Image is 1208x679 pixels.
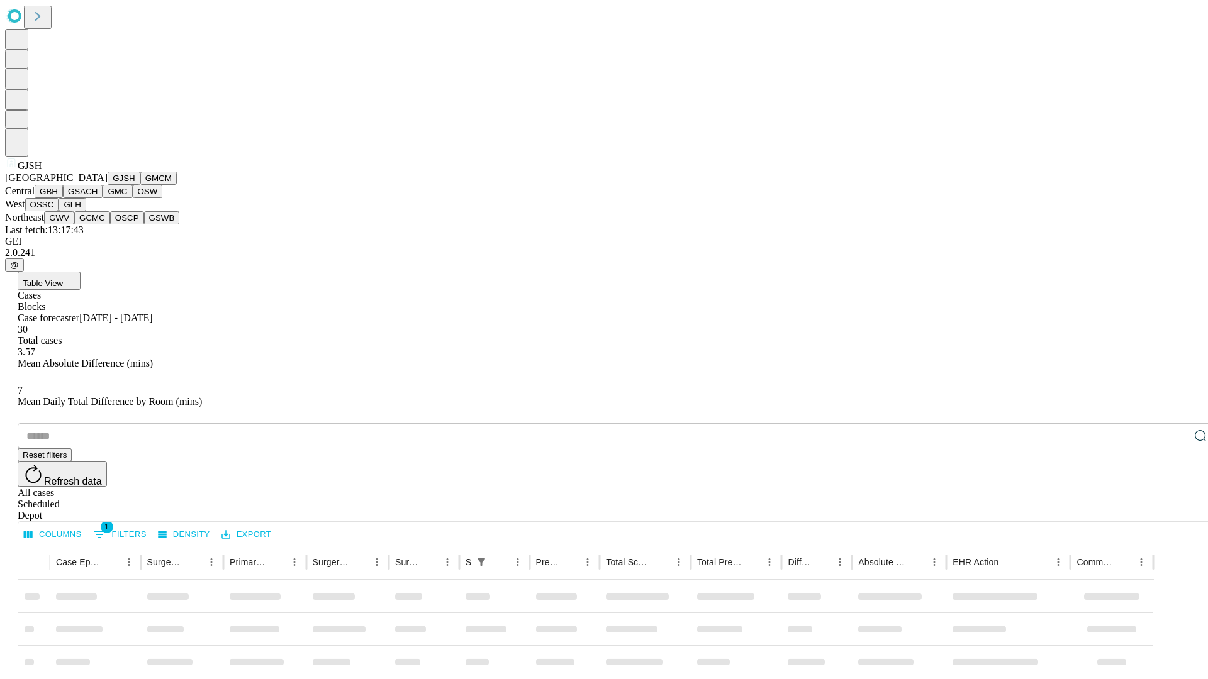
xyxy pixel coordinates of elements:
button: GMCM [140,172,177,185]
span: Northeast [5,212,44,223]
div: Surgeon Name [147,557,184,567]
button: Sort [743,553,761,571]
div: GEI [5,236,1203,247]
div: Difference [788,557,812,567]
span: 7 [18,385,23,395]
button: Sort [908,553,926,571]
button: Show filters [90,524,150,544]
button: Show filters [473,553,490,571]
button: Sort [561,553,579,571]
span: Refresh data [44,476,102,487]
button: Menu [1132,553,1150,571]
button: Sort [1115,553,1132,571]
div: Surgery Name [313,557,349,567]
div: EHR Action [953,557,998,567]
div: 2.0.241 [5,247,1203,258]
button: GSACH [63,185,103,198]
button: GSWB [144,211,180,224]
button: Refresh data [18,461,107,487]
button: GBH [35,185,63,198]
span: Case forecaster [18,312,79,323]
button: Sort [103,553,120,571]
button: Menu [831,553,849,571]
button: Menu [926,553,943,571]
button: Sort [350,553,368,571]
button: Table View [18,272,81,290]
div: Total Scheduled Duration [606,557,651,567]
button: @ [5,258,24,272]
button: Menu [439,553,456,571]
button: Sort [652,553,670,571]
button: Sort [1000,553,1017,571]
button: Menu [286,553,303,571]
button: Density [155,525,213,544]
span: Last fetch: 13:17:43 [5,224,84,235]
div: Primary Service [230,557,266,567]
button: Menu [670,553,688,571]
button: Sort [421,553,439,571]
span: Reset filters [23,450,67,460]
span: 3.57 [18,346,35,357]
div: Predicted In Room Duration [536,557,561,567]
span: GJSH [18,160,42,171]
button: Menu [1049,553,1067,571]
span: [GEOGRAPHIC_DATA] [5,172,108,183]
button: GJSH [108,172,140,185]
button: Menu [120,553,138,571]
div: Surgery Date [395,557,420,567]
button: Menu [509,553,527,571]
span: Mean Daily Total Difference by Room (mins) [18,396,202,407]
div: 1 active filter [473,553,490,571]
button: Menu [368,553,386,571]
span: 1 [101,521,113,533]
span: Table View [23,279,63,288]
button: Sort [491,553,509,571]
span: Central [5,185,35,196]
button: Menu [761,553,778,571]
button: Select columns [21,525,85,544]
button: Sort [268,553,286,571]
span: Mean Absolute Difference (mins) [18,358,153,368]
div: Case Epic Id [56,557,101,567]
span: 30 [18,324,28,334]
button: GWV [44,211,74,224]
button: GCMC [74,211,110,224]
button: Export [218,525,274,544]
button: OSCP [110,211,144,224]
span: @ [10,260,19,270]
div: Total Predicted Duration [697,557,742,567]
button: OSSC [25,198,59,211]
button: Reset filters [18,448,72,461]
span: West [5,199,25,209]
button: GMC [103,185,132,198]
div: Comments [1077,557,1113,567]
span: Total cases [18,335,62,346]
div: Absolute Difference [858,557,907,567]
button: OSW [133,185,163,198]
button: Menu [203,553,220,571]
button: GLH [59,198,86,211]
button: Sort [814,553,831,571]
button: Sort [185,553,203,571]
span: [DATE] - [DATE] [79,312,152,323]
div: Scheduled In Room Duration [466,557,471,567]
button: Menu [579,553,596,571]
